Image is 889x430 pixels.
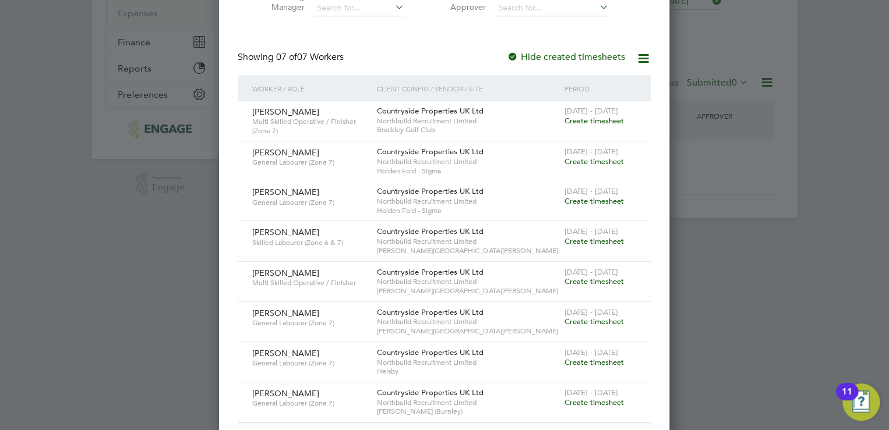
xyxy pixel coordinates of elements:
span: [PERSON_NAME] [252,308,319,318]
span: [PERSON_NAME][GEOGRAPHIC_DATA][PERSON_NAME] [377,286,558,296]
span: Northbuild Recruitment Limited [377,277,558,286]
span: [DATE] - [DATE] [564,388,618,397]
span: Skilled Labourer (Zone 6 & 7) [252,238,368,247]
span: Northbuild Recruitment Limited [377,358,558,367]
span: Countryside Properties UK Ltd [377,388,484,397]
span: [DATE] - [DATE] [564,186,618,196]
span: [PERSON_NAME] [252,388,319,399]
span: Create timesheet [564,317,623,326]
span: [PERSON_NAME] [252,268,319,278]
div: Client Config / Vendor / Site [374,75,561,102]
div: Showing [238,51,346,63]
span: Helsby [377,367,558,376]
span: Countryside Properties UK Ltd [377,106,484,116]
span: General Labourer (Zone 7) [252,399,368,408]
span: Create timesheet [564,276,623,286]
span: [DATE] - [DATE] [564,307,618,317]
span: Northbuild Recruitment Limited [377,157,558,166]
span: [PERSON_NAME][GEOGRAPHIC_DATA][PERSON_NAME] [377,326,558,336]
span: Create timesheet [564,157,623,166]
span: Countryside Properties UK Ltd [377,226,484,236]
span: Holden Fold - Sigma [377,206,558,215]
span: [PERSON_NAME] [252,348,319,358]
span: [PERSON_NAME] (Burnley) [377,407,558,416]
span: Northbuild Recruitment Limited [377,116,558,126]
span: Northbuild Recruitment Limited [377,237,558,246]
span: General Labourer (Zone 7) [252,318,368,328]
span: [PERSON_NAME] [252,147,319,158]
span: Countryside Properties UK Ltd [377,267,484,277]
span: [DATE] - [DATE] [564,267,618,277]
span: 07 of [276,51,297,63]
span: Countryside Properties UK Ltd [377,307,484,317]
span: General Labourer (Zone 7) [252,358,368,368]
span: Create timesheet [564,116,623,126]
span: [DATE] - [DATE] [564,147,618,157]
span: [PERSON_NAME] [252,106,319,117]
div: Worker / Role [249,75,374,102]
span: [DATE] - [DATE] [564,226,618,236]
span: Multi Skilled Operative / Finisher (Zone 7) [252,117,368,135]
span: [PERSON_NAME][GEOGRAPHIC_DATA][PERSON_NAME] [377,246,558,255]
span: Countryside Properties UK Ltd [377,347,484,357]
span: Create timesheet [564,236,623,246]
span: Brackley Golf Club [377,125,558,134]
span: Countryside Properties UK Ltd [377,147,484,157]
span: Multi Skilled Operative / Finisher [252,278,368,287]
span: Holden Fold - Sigma [377,166,558,176]
div: 11 [842,392,852,407]
span: [PERSON_NAME] [252,227,319,237]
span: Countryside Properties UK Ltd [377,186,484,196]
span: [DATE] - [DATE] [564,347,618,357]
span: Create timesheet [564,397,623,407]
div: Period [561,75,639,102]
span: Create timesheet [564,357,623,367]
span: General Labourer (Zone 7) [252,158,368,167]
span: 07 Workers [276,51,344,63]
span: Northbuild Recruitment Limited [377,317,558,326]
button: Open Resource Center, 11 new notifications [842,383,880,421]
span: [DATE] - [DATE] [564,106,618,116]
label: Hide created timesheets [507,51,625,63]
span: Create timesheet [564,196,623,206]
span: Northbuild Recruitment Limited [377,398,558,407]
span: [PERSON_NAME] [252,187,319,197]
span: Northbuild Recruitment Limited [377,197,558,206]
span: General Labourer (Zone 7) [252,198,368,207]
